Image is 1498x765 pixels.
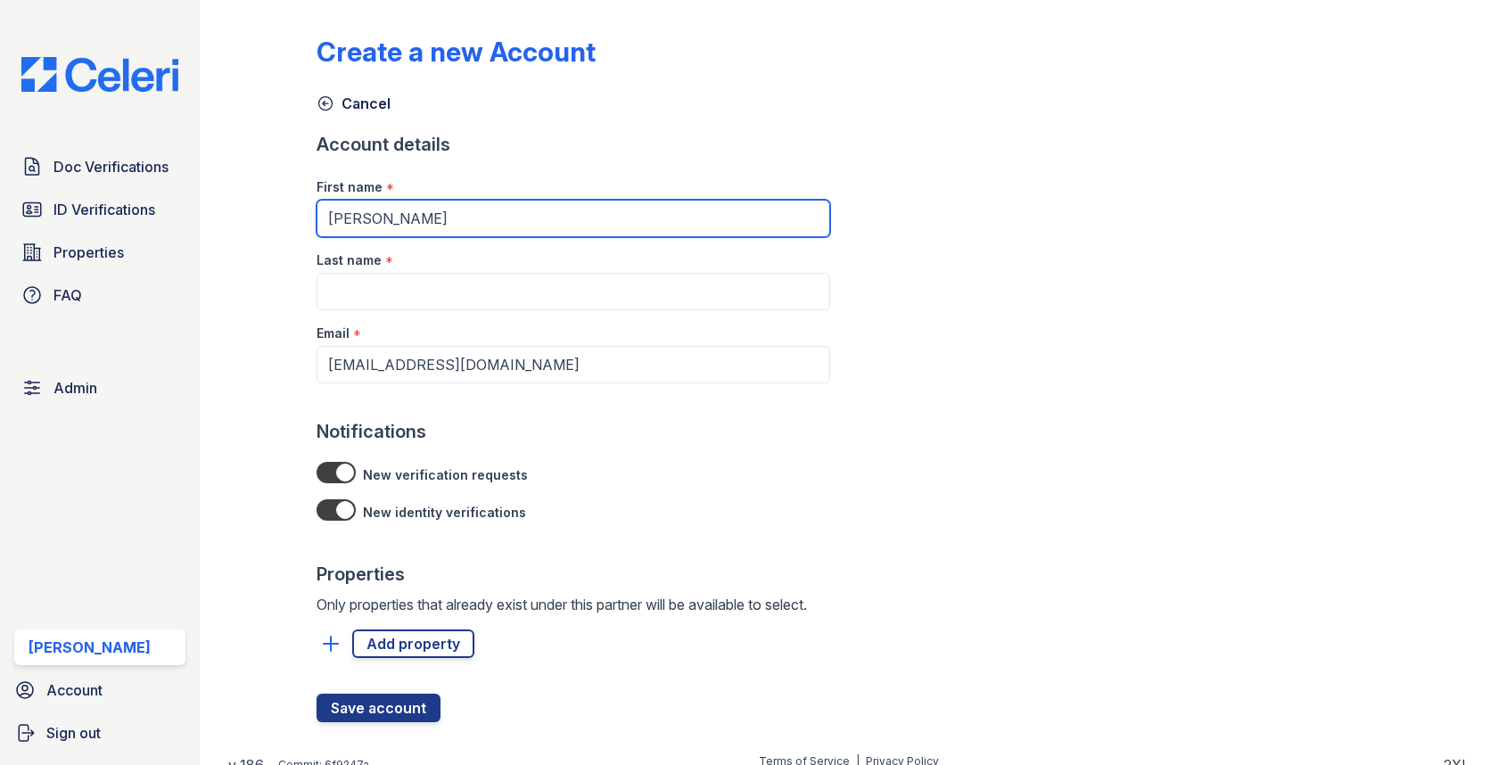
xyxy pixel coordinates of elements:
[317,178,383,196] label: First name
[317,594,830,615] p: Only properties that already exist under this partner will be available to select.
[14,370,185,406] a: Admin
[53,242,124,263] span: Properties
[363,504,526,522] label: New identity verifications
[317,325,350,342] label: Email
[29,637,151,658] div: [PERSON_NAME]
[46,722,101,744] span: Sign out
[317,93,391,114] a: Cancel
[7,57,193,92] img: CE_Logo_Blue-a8612792a0a2168367f1c8372b55b34899dd931a85d93a1a3d3e32e68fde9ad4.png
[14,192,185,227] a: ID Verifications
[14,277,185,313] a: FAQ
[317,419,830,444] div: Notifications
[7,672,193,708] a: Account
[352,629,474,658] a: Add property
[317,36,596,68] div: Create a new Account
[14,149,185,185] a: Doc Verifications
[317,694,440,722] button: Save account
[53,377,97,399] span: Admin
[46,679,103,701] span: Account
[7,715,193,751] a: Sign out
[363,466,528,484] label: New verification requests
[317,251,382,269] label: Last name
[53,199,155,220] span: ID Verifications
[14,234,185,270] a: Properties
[53,156,169,177] span: Doc Verifications
[317,132,830,157] div: Account details
[53,284,82,306] span: FAQ
[317,562,830,587] div: Properties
